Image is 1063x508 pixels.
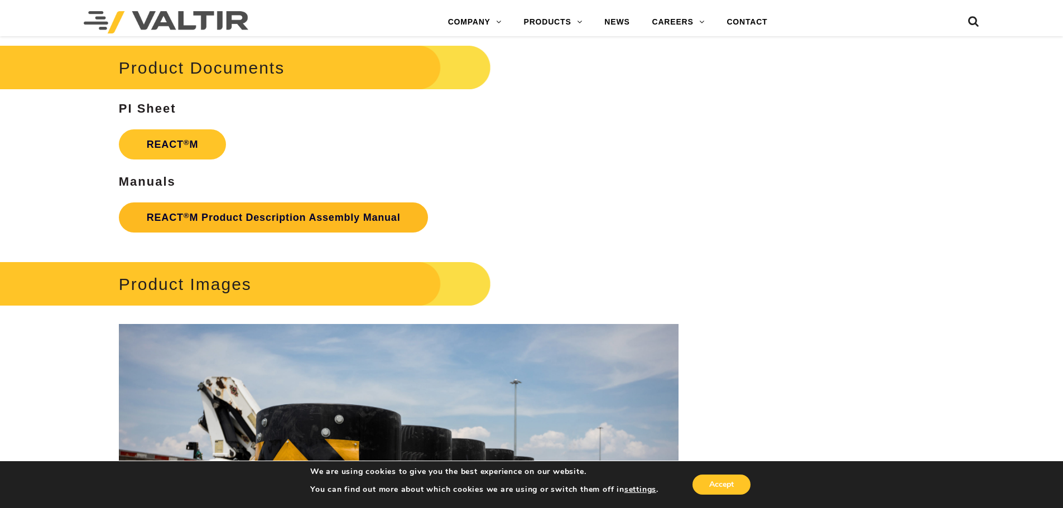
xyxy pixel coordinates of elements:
p: We are using cookies to give you the best experience on our website. [310,467,658,477]
a: NEWS [593,11,641,33]
a: REACT®M Product Description Assembly Manual [119,202,429,233]
a: CAREERS [641,11,716,33]
strong: Manuals [119,175,176,188]
img: Valtir [84,11,248,33]
sup: ® [184,211,190,220]
a: COMPANY [437,11,513,33]
button: Accept [692,475,751,495]
sup: ® [184,138,190,147]
a: PRODUCTS [513,11,594,33]
button: settings [624,485,656,495]
a: REACT®M [119,129,227,159]
a: CONTACT [715,11,778,33]
strong: PI Sheet [119,101,176,115]
p: You can find out more about which cookies we are using or switch them off in . [310,485,658,495]
strong: REACT M [147,139,199,150]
